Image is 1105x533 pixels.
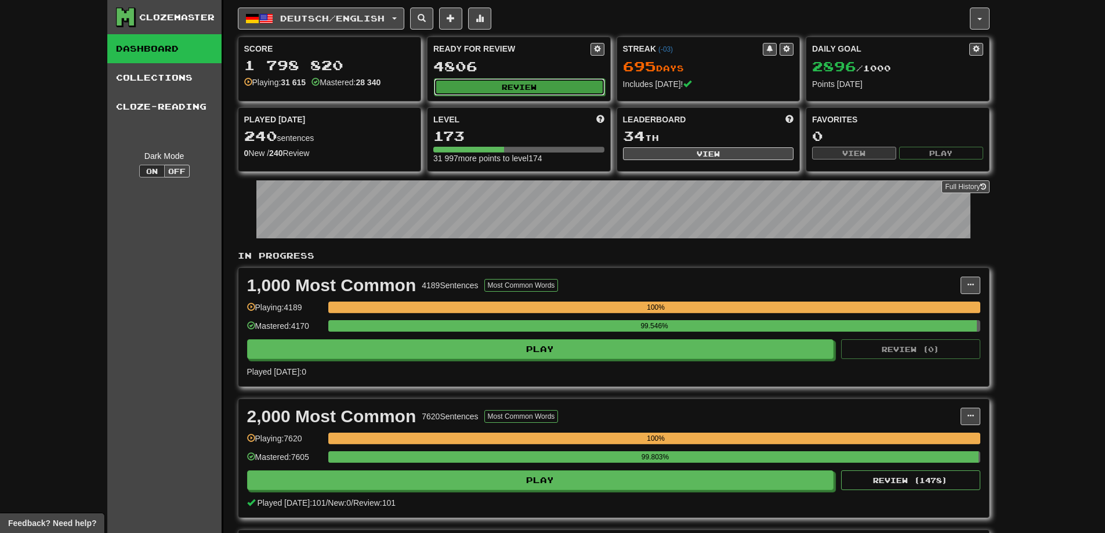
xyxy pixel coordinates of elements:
[812,63,891,73] span: / 1000
[247,277,416,294] div: 1,000 Most Common
[812,114,983,125] div: Favorites
[941,180,989,193] a: Full History
[244,58,415,72] div: 1 798 820
[332,320,977,332] div: 99.546%
[353,498,396,507] span: Review: 101
[812,129,983,143] div: 0
[247,302,323,321] div: Playing: 4189
[623,129,794,144] div: th
[244,147,415,159] div: New / Review
[812,147,896,159] button: View
[841,339,980,359] button: Review (0)
[247,367,306,376] span: Played [DATE]: 0
[434,78,605,96] button: Review
[107,63,222,92] a: Collections
[247,433,323,452] div: Playing: 7620
[596,114,604,125] span: Score more points to level up
[433,129,604,143] div: 173
[269,148,282,158] strong: 240
[658,45,673,53] a: (-03)
[238,8,404,30] button: Deutsch/English
[280,13,385,23] span: Deutsch / English
[899,147,983,159] button: Play
[623,114,686,125] span: Leaderboard
[433,153,604,164] div: 31 997 more points to level 174
[332,433,980,444] div: 100%
[247,451,323,470] div: Mastered: 7605
[812,43,969,56] div: Daily Goal
[356,78,381,87] strong: 28 340
[247,339,834,359] button: Play
[139,12,215,23] div: Clozemaster
[238,250,990,262] p: In Progress
[433,43,590,55] div: Ready for Review
[311,77,381,88] div: Mastered:
[623,59,794,74] div: Day s
[623,147,794,160] button: View
[139,165,165,177] button: On
[468,8,491,30] button: More stats
[623,128,645,144] span: 34
[244,148,249,158] strong: 0
[244,128,277,144] span: 240
[433,59,604,74] div: 4806
[8,517,96,529] span: Open feedback widget
[247,470,834,490] button: Play
[244,77,306,88] div: Playing:
[247,320,323,339] div: Mastered: 4170
[422,411,478,422] div: 7620 Sentences
[244,114,306,125] span: Played [DATE]
[812,58,856,74] span: 2896
[841,470,980,490] button: Review (1478)
[164,165,190,177] button: Off
[107,92,222,121] a: Cloze-Reading
[623,58,656,74] span: 695
[257,498,325,507] span: Played [DATE]: 101
[623,43,763,55] div: Streak
[116,150,213,162] div: Dark Mode
[244,129,415,144] div: sentences
[433,114,459,125] span: Level
[332,451,979,463] div: 99.803%
[484,279,559,292] button: Most Common Words
[332,302,980,313] div: 100%
[107,34,222,63] a: Dashboard
[439,8,462,30] button: Add sentence to collection
[244,43,415,55] div: Score
[351,498,353,507] span: /
[281,78,306,87] strong: 31 615
[812,78,983,90] div: Points [DATE]
[623,78,794,90] div: Includes [DATE]!
[410,8,433,30] button: Search sentences
[785,114,794,125] span: This week in points, UTC
[328,498,351,507] span: New: 0
[484,410,559,423] button: Most Common Words
[325,498,328,507] span: /
[247,408,416,425] div: 2,000 Most Common
[422,280,478,291] div: 4189 Sentences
